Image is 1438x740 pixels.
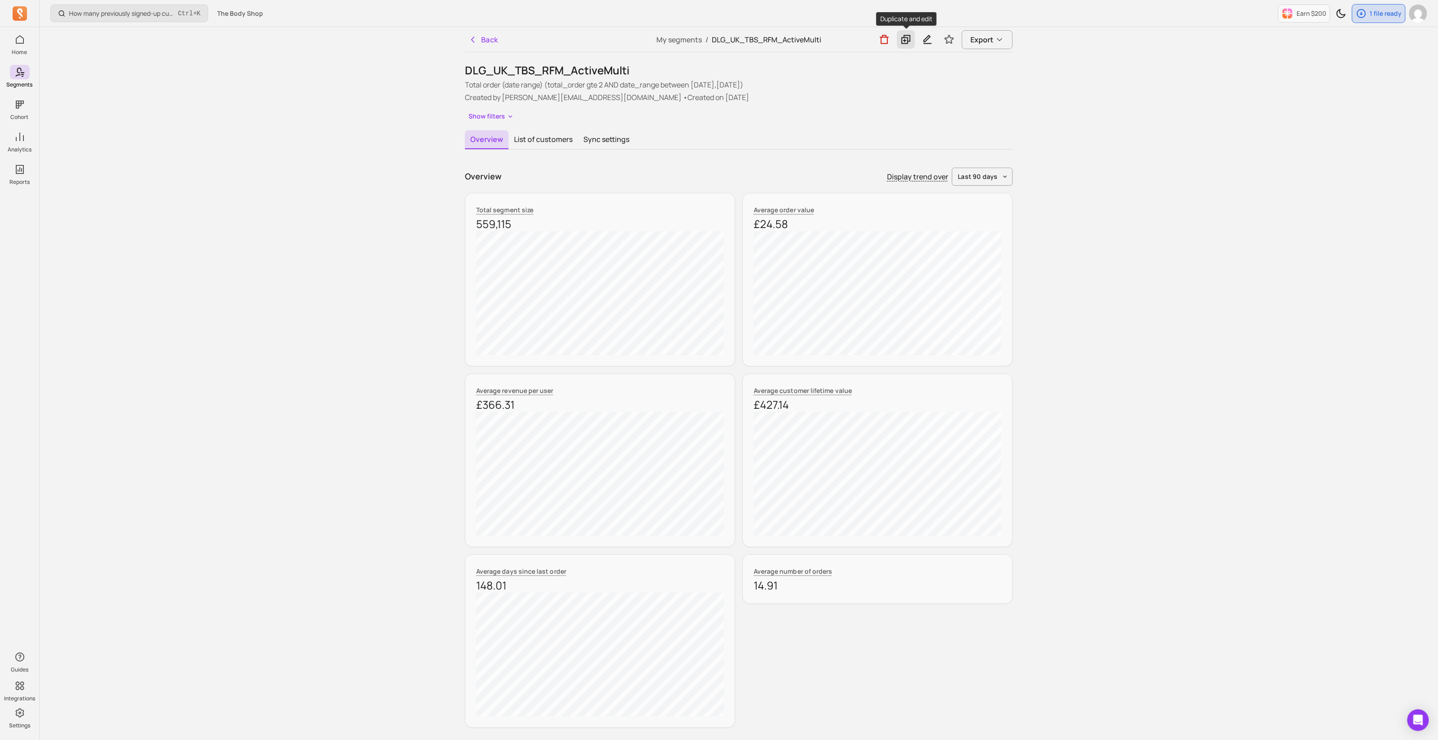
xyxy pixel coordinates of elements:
a: My segments [656,35,702,45]
img: avatar [1409,5,1427,23]
canvas: chart [754,412,1001,536]
button: 1 file ready [1352,4,1406,23]
h1: DLG_UK_TBS_RFM_ActiveMulti [465,63,1013,78]
p: Created by [PERSON_NAME][EMAIL_ADDRESS][DOMAIN_NAME] • Created on [DATE] [465,92,1013,103]
span: Average order value [754,206,814,214]
span: DLG_UK_TBS_RFM_ActiveMulti [712,35,821,45]
span: Average revenue per user [476,386,554,395]
p: Overview [465,170,501,183]
span: + [178,9,200,18]
button: Back [465,31,502,49]
button: Guides [10,648,30,675]
p: £366.31 [476,397,724,412]
button: Sync settings [578,130,635,148]
div: Open Intercom Messenger [1407,709,1429,731]
span: Average customer lifetime value [754,386,852,395]
p: Segments [7,81,33,88]
span: / [702,35,712,45]
button: Toggle dark mode [1332,5,1350,23]
button: Earn $200 [1278,5,1330,23]
p: Earn $200 [1297,9,1326,18]
p: Integrations [4,695,35,702]
p: 148.01 [476,578,724,593]
p: Total order (date range) (total_order gte 2 AND date_range between [DATE],[DATE]) [465,79,1013,90]
p: Settings [9,722,30,729]
button: List of customers [509,130,578,148]
span: Total segment size [476,206,533,214]
button: The Body Shop [212,5,268,22]
canvas: chart [754,231,1001,355]
kbd: Ctrl [178,9,193,18]
span: Average days since last order [476,567,566,576]
p: £427.14 [754,397,1001,412]
span: Average number of orders [754,567,833,576]
kbd: K [197,10,200,17]
p: How many previously signed-up customers placed their first order this period? [69,9,174,18]
span: Export [970,34,993,45]
canvas: chart [476,412,724,536]
p: 1 file ready [1370,9,1402,18]
button: Toggle favorite [940,31,958,49]
button: last 90 days [952,168,1013,186]
button: Overview [465,130,509,149]
p: 14.91 [754,578,1001,593]
p: Display trend over [887,171,948,182]
span: The Body Shop [217,9,263,18]
p: Home [12,49,27,56]
p: £24.58 [754,217,1001,231]
p: Cohort [11,114,29,121]
p: Guides [11,666,28,673]
p: Analytics [8,146,32,153]
canvas: chart [476,593,724,717]
button: How many previously signed-up customers placed their first order this period?Ctrl+K [50,5,208,22]
canvas: chart [476,231,724,355]
span: last 90 days [958,172,998,181]
button: Show filters [465,110,518,123]
p: Reports [9,178,30,186]
button: Export [962,30,1013,49]
p: 559,115 [476,217,724,231]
